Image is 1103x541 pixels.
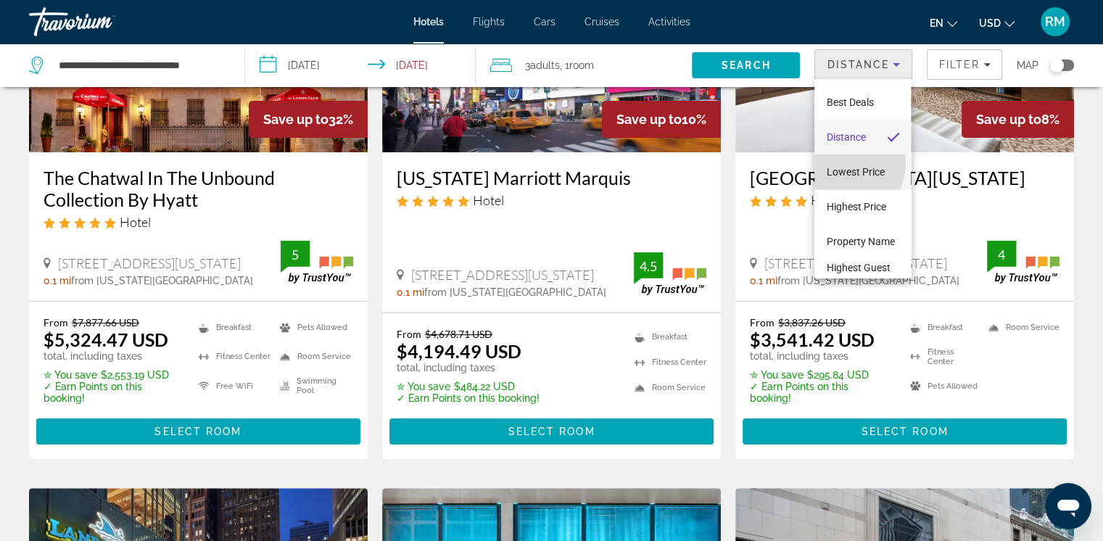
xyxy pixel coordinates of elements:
span: Lowest Price [826,166,884,178]
span: Highest Guest Rating [826,262,890,291]
span: Property Name [826,236,894,247]
span: Highest Price [826,201,885,212]
span: Best Deals [826,96,873,108]
span: Distance [826,131,865,143]
div: Sort by [814,79,911,278]
iframe: Button to launch messaging window [1045,483,1091,529]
